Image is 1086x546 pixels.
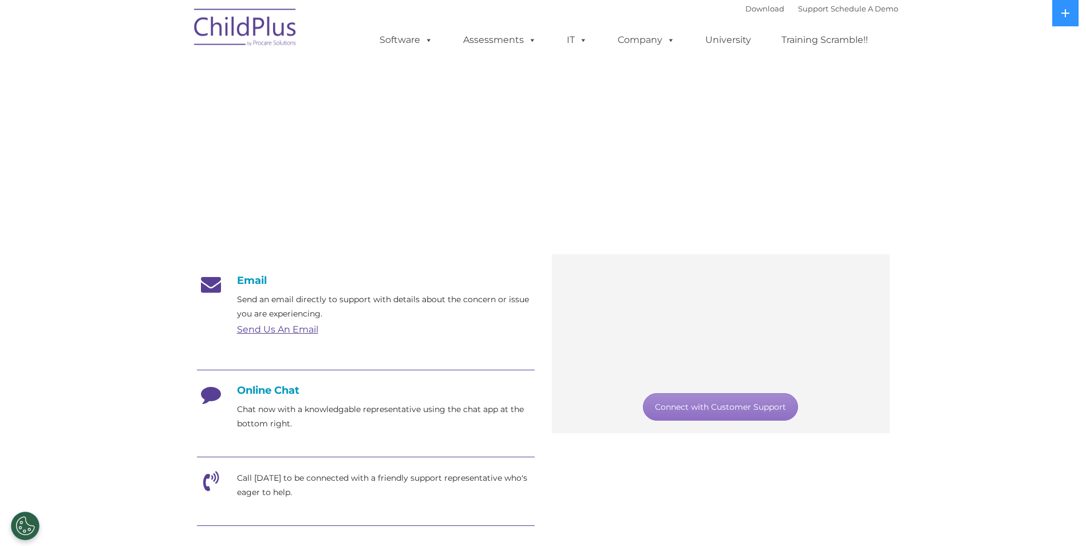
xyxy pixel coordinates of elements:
[643,393,798,421] a: Connect with Customer Support
[555,29,599,52] a: IT
[452,29,548,52] a: Assessments
[237,292,535,321] p: Send an email directly to support with details about the concern or issue you are experiencing.
[237,324,318,335] a: Send Us An Email
[606,29,686,52] a: Company
[368,29,444,52] a: Software
[745,4,898,13] font: |
[188,1,303,58] img: ChildPlus by Procare Solutions
[831,4,898,13] a: Schedule A Demo
[770,29,879,52] a: Training Scramble!!
[694,29,763,52] a: University
[197,384,535,397] h4: Online Chat
[745,4,784,13] a: Download
[237,471,535,500] p: Call [DATE] to be connected with a friendly support representative who's eager to help.
[197,274,535,287] h4: Email
[237,402,535,431] p: Chat now with a knowledgable representative using the chat app at the bottom right.
[11,512,40,540] button: Cookies Settings
[798,4,828,13] a: Support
